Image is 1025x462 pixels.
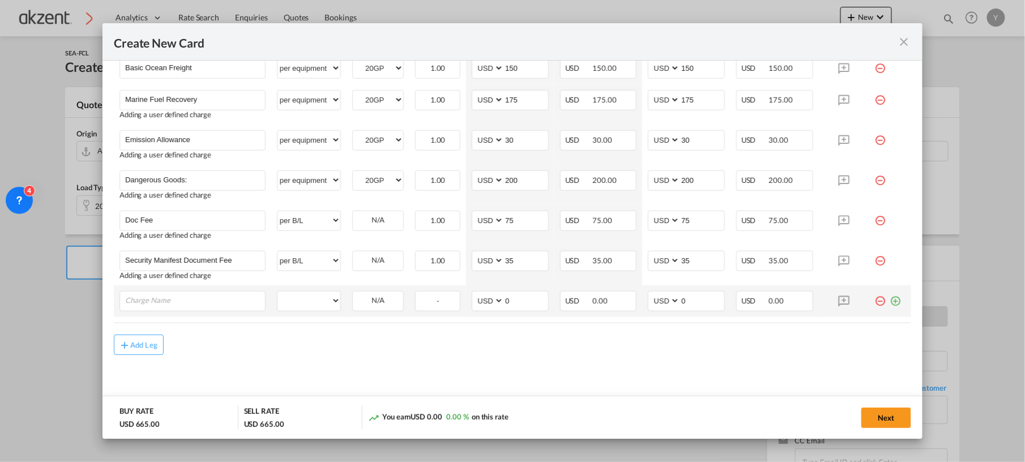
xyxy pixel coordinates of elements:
[565,63,591,72] span: USD
[437,296,439,305] span: -
[119,271,266,280] div: Adding a user defined charge
[119,231,266,239] div: Adding a user defined charge
[680,292,724,309] input: 0
[119,339,130,350] md-icon: icon-plus md-link-fg s20
[277,131,340,149] select: per equipment
[769,256,789,265] span: 35.00
[353,251,403,269] div: N/A
[741,256,767,265] span: USD
[353,211,403,229] div: N/A
[890,291,902,302] md-icon: icon-plus-circle-outline green-400-fg
[244,406,279,419] div: SELL RATE
[592,135,612,144] span: 30.00
[504,171,548,188] input: 200
[504,59,548,76] input: 150
[119,191,266,199] div: Adding a user defined charge
[741,176,767,185] span: USD
[504,251,548,268] input: 35
[875,58,886,70] md-icon: icon-minus-circle-outline red-400-fg
[875,251,886,262] md-icon: icon-minus-circle-outline red-400-fg
[741,296,767,305] span: USD
[114,35,898,49] div: Create New Card
[125,171,265,188] input: Charge Name
[125,292,265,309] input: Charge Name
[120,211,265,228] md-input-container: Doc Fee
[861,408,911,428] button: Next
[741,216,767,225] span: USD
[430,216,446,225] span: 1.00
[875,90,886,101] md-icon: icon-minus-circle-outline red-400-fg
[430,63,446,72] span: 1.00
[680,171,724,188] input: 200
[741,95,767,104] span: USD
[119,151,266,159] div: Adding a user defined charge
[125,211,265,228] input: Charge Name
[592,176,616,185] span: 200.00
[875,291,886,302] md-icon: icon-minus-circle-outline red-400-fg
[119,110,266,119] div: Adding a user defined charge
[277,251,340,269] select: per B/L
[565,216,591,225] span: USD
[368,412,379,423] md-icon: icon-trending-up
[125,251,265,268] input: Charge Name
[430,95,446,104] span: 1.00
[430,176,446,185] span: 1.00
[120,251,265,268] md-input-container: Security Manifest Document Fee
[565,256,591,265] span: USD
[680,59,724,76] input: 150
[565,176,591,185] span: USD
[592,296,608,305] span: 0.00
[277,59,340,77] select: per equipment
[565,95,591,104] span: USD
[125,59,265,76] input: Charge Name
[769,95,793,104] span: 175.00
[875,130,886,142] md-icon: icon-minus-circle-outline red-400-fg
[741,135,767,144] span: USD
[769,216,789,225] span: 75.00
[120,91,265,108] md-input-container: Marine Fuel Recovery
[875,211,886,222] md-icon: icon-minus-circle-outline red-400-fg
[120,131,265,148] md-input-container: Emission Allowance
[680,91,724,108] input: 175
[680,131,724,148] input: 30
[592,256,612,265] span: 35.00
[430,256,446,265] span: 1.00
[565,296,591,305] span: USD
[120,171,265,188] md-input-container: Dangerous Goods:
[114,335,164,355] button: Add Leg
[769,176,793,185] span: 200.00
[411,412,442,421] span: USD 0.00
[504,211,548,228] input: 75
[125,131,265,148] input: Charge Name
[592,63,616,72] span: 150.00
[120,59,265,76] md-input-container: Basic Ocean Freight
[277,171,340,189] select: per equipment
[103,23,923,439] md-dialog: Create New CardPort ...
[565,135,591,144] span: USD
[592,216,612,225] span: 75.00
[125,91,265,108] input: Charge Name
[244,419,284,429] div: USD 665.00
[119,406,153,419] div: BUY RATE
[353,292,403,309] div: N/A
[130,341,157,348] div: Add Leg
[680,211,724,228] input: 75
[368,412,509,423] div: You earn on this rate
[119,419,160,429] div: USD 665.00
[504,91,548,108] input: 175
[504,131,548,148] input: 30
[741,63,767,72] span: USD
[447,412,469,421] span: 0.00 %
[504,292,548,309] input: 0
[277,211,340,229] select: per B/L
[898,35,911,49] md-icon: icon-close fg-AAA8AD m-0 pointer
[680,251,724,268] input: 35
[769,63,793,72] span: 150.00
[769,296,784,305] span: 0.00
[277,91,340,109] select: per equipment
[592,95,616,104] span: 175.00
[875,170,886,182] md-icon: icon-minus-circle-outline red-400-fg
[769,135,789,144] span: 30.00
[430,135,446,144] span: 1.00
